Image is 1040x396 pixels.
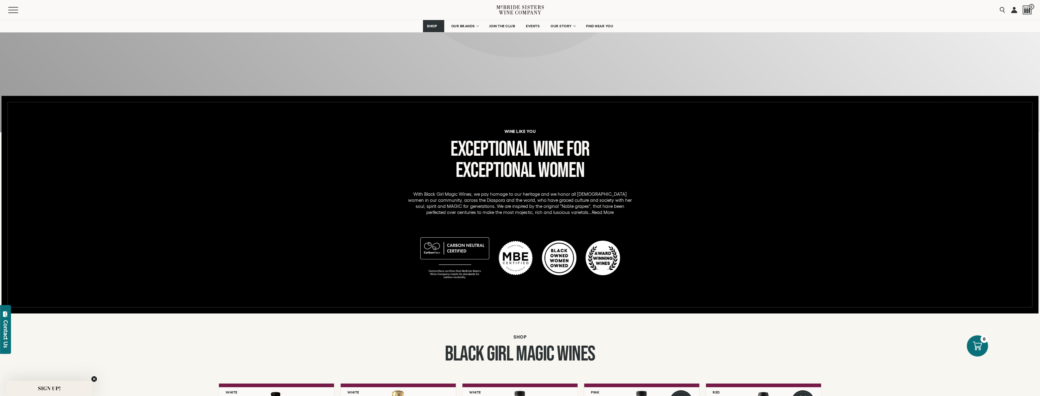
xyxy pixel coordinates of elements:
[423,20,444,32] a: SHOP
[591,390,599,394] h6: Pink
[516,341,554,367] span: Magic
[582,20,617,32] a: FIND NEAR YOU
[451,137,530,162] span: Exceptional
[3,320,9,348] div: Contact Us
[406,191,634,215] p: With Black Girl Magic Wines, we pay homage to our heritage and we honor all [DEMOGRAPHIC_DATA] wo...
[592,210,614,215] a: Read More
[427,24,437,28] span: SHOP
[6,381,92,396] div: SIGN UP!Close teaser
[8,7,30,13] button: Mobile Menu Trigger
[980,335,988,343] div: 0
[547,20,579,32] a: OUR STORY
[485,20,519,32] a: JOIN THE CLUB
[91,376,97,382] button: Close teaser
[445,341,484,367] span: Black
[226,390,237,394] h6: White
[522,20,544,32] a: EVENTS
[538,158,584,183] span: Women
[551,24,572,28] span: OUR STORY
[447,20,482,32] a: OUR BRANDS
[487,341,513,367] span: Girl
[586,24,613,28] span: FIND NEAR YOU
[282,129,758,134] h6: wine like you
[456,158,535,183] span: Exceptional
[1029,4,1034,9] span: 0
[526,24,540,28] span: EVENTS
[451,24,475,28] span: OUR BRANDS
[38,385,61,392] span: SIGN UP!
[347,390,359,394] h6: White
[557,341,595,367] span: Wines
[567,137,589,162] span: for
[713,390,720,394] h6: Red
[489,24,515,28] span: JOIN THE CLUB
[469,390,481,394] h6: White
[533,137,564,162] span: Wine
